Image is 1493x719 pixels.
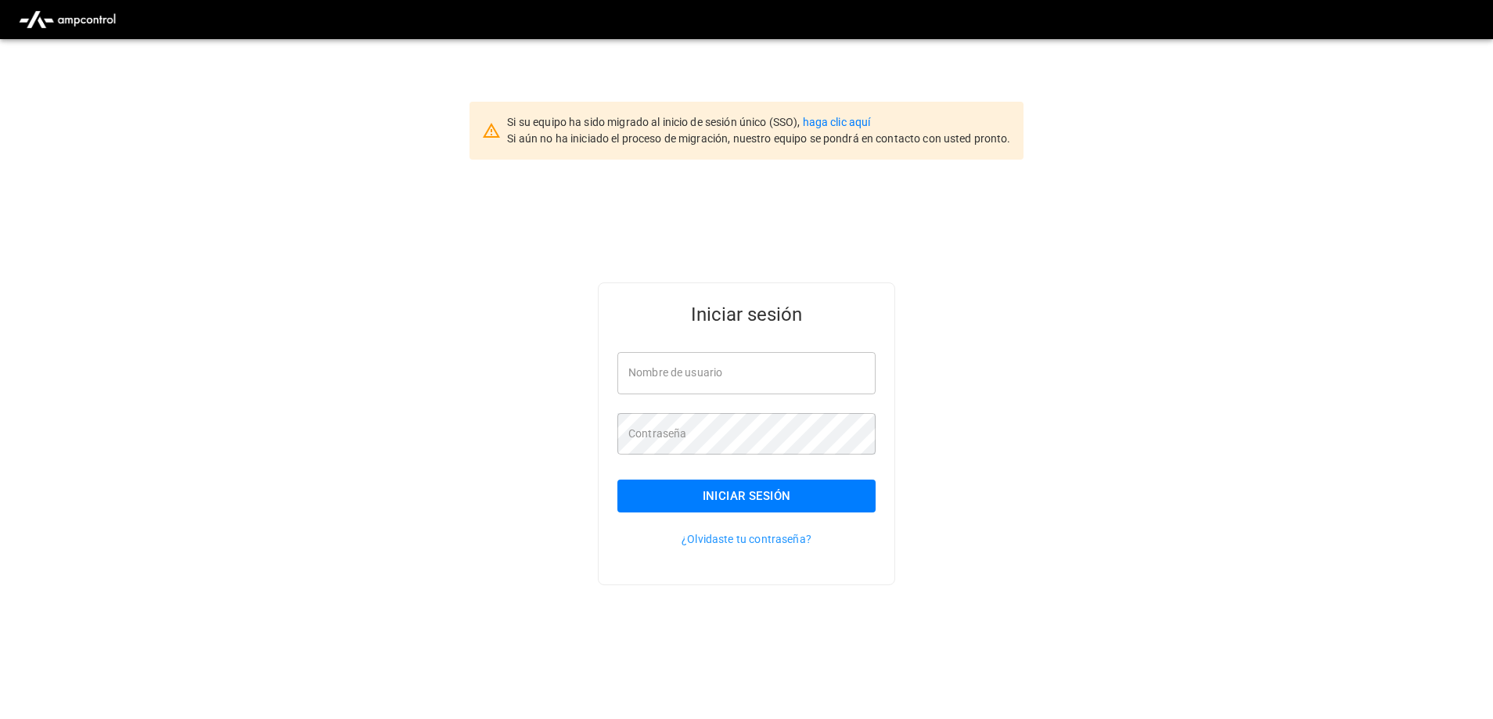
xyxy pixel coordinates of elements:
img: ampcontrol.io logo [13,5,122,34]
span: Si su equipo ha sido migrado al inicio de sesión único (SSO), [507,116,802,128]
a: haga clic aquí [803,116,871,128]
span: Si aún no ha iniciado el proceso de migración, nuestro equipo se pondrá en contacto con usted pro... [507,132,1010,145]
h5: Iniciar sesión [617,302,876,327]
p: ¿Olvidaste tu contraseña? [617,531,876,547]
button: Iniciar sesión [617,480,876,512]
